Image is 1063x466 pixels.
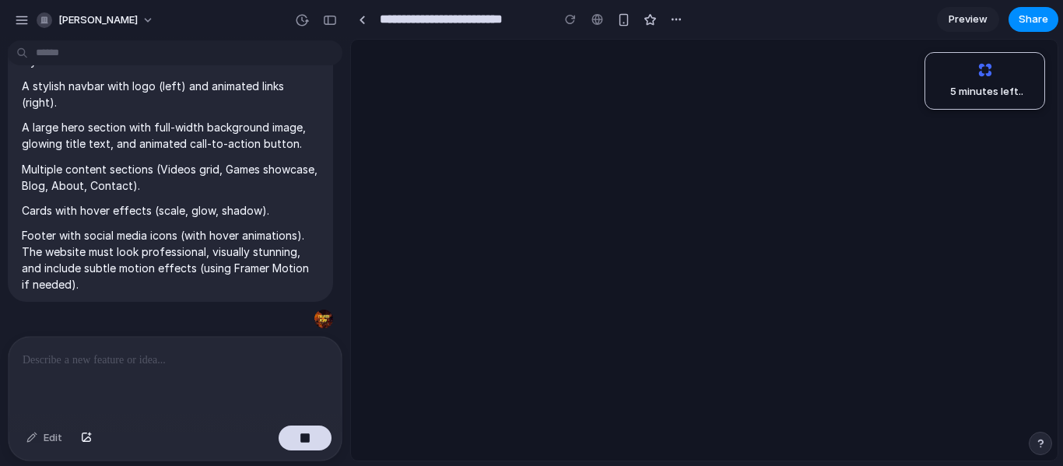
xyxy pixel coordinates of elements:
[22,202,319,219] p: Cards with hover effects (scale, glow, shadow).
[58,12,138,28] span: [PERSON_NAME]
[22,227,319,293] p: Footer with social media icons (with hover animations). The website must look professional, visua...
[937,7,999,32] a: Preview
[1019,12,1048,27] span: Share
[22,161,319,194] p: Multiple content sections (Videos grid, Games showcase, Blog, About, Contact).
[938,84,1023,100] span: 5 minutes left ..
[22,119,319,152] p: A large hero section with full-width background image, glowing title text, and animated call-to-a...
[30,8,162,33] button: [PERSON_NAME]
[22,78,319,110] p: A stylish navbar with logo (left) and animated links (right).
[1009,7,1058,32] button: Share
[949,12,988,27] span: Preview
